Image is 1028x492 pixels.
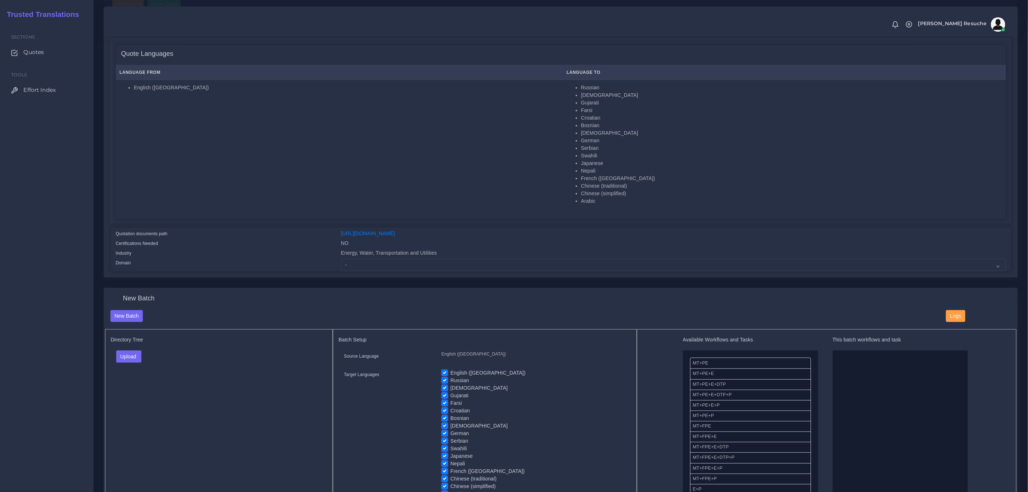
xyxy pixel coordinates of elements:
[581,167,1002,175] li: Nepali
[116,260,131,266] label: Domain
[336,249,1011,259] div: Energy, Water, Transportation and Utilities
[344,371,379,378] label: Target Languages
[339,337,631,343] h5: Batch Setup
[690,358,811,369] li: MT+PE
[581,190,1002,197] li: Chinese (simplified)
[690,452,811,463] li: MT+FPE+E+DTP+P
[450,475,497,483] label: Chinese (traditional)
[450,460,465,468] label: Nepali
[581,197,1002,205] li: Arabic
[450,445,467,452] label: Swahili
[450,399,462,407] label: Farsi
[581,144,1002,152] li: Serbian
[690,379,811,390] li: MT+PE+E+DTP
[690,442,811,453] li: MT+FPE+E+DTP
[690,421,811,432] li: MT+FPE
[5,45,88,60] a: Quotes
[690,411,811,421] li: MT+PE+P
[581,84,1002,91] li: Russian
[581,129,1002,137] li: [DEMOGRAPHIC_DATA]
[450,483,496,490] label: Chinese (simplified)
[991,17,1005,32] img: avatar
[2,10,79,19] h2: Trusted Translations
[690,368,811,379] li: MT+PE+E
[116,250,132,256] label: Industry
[450,468,525,475] label: French ([GEOGRAPHIC_DATA])
[563,65,1006,80] th: Language To
[116,231,168,237] label: Quotation documents path
[690,431,811,442] li: MT+FPE+E
[441,350,626,358] p: English ([GEOGRAPHIC_DATA])
[450,377,469,384] label: Russian
[110,310,143,322] button: New Batch
[121,50,173,58] h4: Quote Languages
[581,182,1002,190] li: Chinese (traditional)
[23,48,44,56] span: Quotes
[116,350,142,363] button: Upload
[344,353,379,359] label: Source Language
[450,392,468,399] label: Gujarati
[450,430,469,437] label: German
[683,337,818,343] h5: Available Workflows and Tasks
[581,160,1002,167] li: Japanese
[450,384,508,392] label: [DEMOGRAPHIC_DATA]
[581,152,1002,160] li: Swahili
[11,72,27,77] span: Tools
[581,107,1002,114] li: Farsi
[581,99,1002,107] li: Gujarati
[946,310,965,322] button: Logs
[23,86,56,94] span: Effort Index
[450,415,469,422] label: Bosnian
[690,474,811,484] li: MT+FPE+P
[581,122,1002,129] li: Bosnian
[11,34,35,40] span: Sections
[116,65,563,80] th: Language From
[950,313,961,319] span: Logs
[341,231,395,236] a: [URL][DOMAIN_NAME]
[111,337,327,343] h5: Directory Tree
[450,422,508,430] label: [DEMOGRAPHIC_DATA]
[110,313,143,318] a: New Batch
[833,337,968,343] h5: This batch workflows and task
[450,407,470,415] label: Croatian
[450,452,473,460] label: Japanese
[450,437,468,445] label: Serbian
[336,240,1011,249] div: NO
[134,84,559,91] li: English ([GEOGRAPHIC_DATA])
[450,369,526,377] label: English ([GEOGRAPHIC_DATA])
[581,175,1002,182] li: French ([GEOGRAPHIC_DATA])
[690,390,811,401] li: MT+PE+E+DTP+P
[116,240,158,247] label: Certifications Needed
[581,114,1002,122] li: Croatian
[2,9,79,21] a: Trusted Translations
[5,82,88,98] a: Effort Index
[915,17,1008,32] a: [PERSON_NAME] Resucheavatar
[123,295,155,303] h4: New Batch
[581,91,1002,99] li: [DEMOGRAPHIC_DATA]
[690,400,811,411] li: MT+PE+E+P
[690,463,811,474] li: MT+FPE+E+P
[918,21,987,26] span: [PERSON_NAME] Resuche
[581,137,1002,144] li: German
